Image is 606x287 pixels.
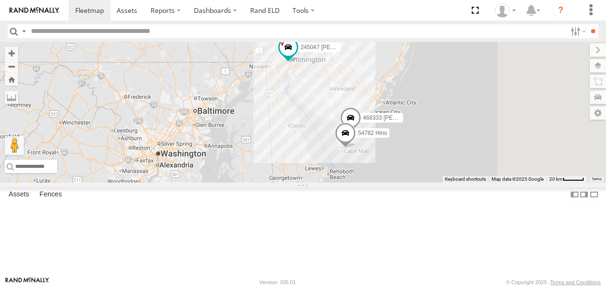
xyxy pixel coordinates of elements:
[546,176,587,183] button: Map Scale: 20 km per 41 pixels
[301,44,368,51] span: 245047 [PERSON_NAME]
[35,188,67,201] label: Fences
[445,176,486,183] button: Keyboard shortcuts
[589,187,599,201] label: Hide Summary Table
[5,73,18,86] button: Zoom Home
[363,114,431,121] span: 468333 [PERSON_NAME]
[10,7,59,14] img: rand-logo.svg
[20,24,28,38] label: Search Query
[549,176,563,182] span: 20 km
[5,47,18,60] button: Zoom in
[492,3,519,18] div: John Olaniyan
[5,136,24,155] button: Drag Pegman onto the map to open Street View
[550,279,601,285] a: Terms and Conditions
[570,187,579,201] label: Dock Summary Table to the Left
[506,279,601,285] div: © Copyright 2025 -
[567,24,587,38] label: Search Filter Options
[5,277,49,287] a: Visit our Website
[492,176,544,182] span: Map data ©2025 Google
[5,91,18,104] label: Measure
[590,106,606,120] label: Map Settings
[5,60,18,73] button: Zoom out
[579,187,589,201] label: Dock Summary Table to the Right
[358,129,387,136] span: 54782 Hino
[553,3,568,18] i: ?
[4,188,34,201] label: Assets
[260,279,296,285] div: Version: 305.01
[592,177,602,181] a: Terms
